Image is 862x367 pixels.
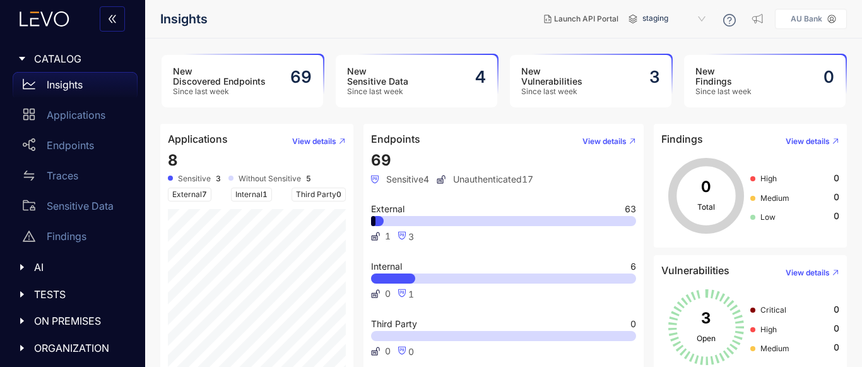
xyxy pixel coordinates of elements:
span: swap [23,169,35,182]
a: Traces [13,163,138,193]
p: AU Bank [791,15,822,23]
p: Traces [47,170,78,181]
h3: New Sensitive Data [347,66,408,87]
span: 63 [625,205,636,214]
span: External [168,188,211,202]
span: View details [582,137,627,146]
span: External [371,205,404,214]
span: TESTS [34,289,127,300]
span: Third Party [371,320,417,328]
span: 0 [834,304,839,315]
div: ORGANIZATION [8,335,138,361]
button: View details [776,131,839,152]
span: Third Party [292,188,346,202]
span: caret-right [18,344,27,352]
span: CATALOG [34,53,127,64]
a: Findings [13,224,138,254]
span: caret-right [18,54,27,63]
h2: 69 [290,68,312,87]
span: 69 [371,151,391,169]
a: Endpoints [13,133,138,163]
p: Applications [47,109,105,121]
h4: Endpoints [371,133,420,145]
h3: New Vulnerabilities [521,66,582,87]
span: Medium [760,344,789,353]
span: Critical [760,305,786,315]
span: Sensitive 4 [371,174,429,184]
span: caret-right [18,263,27,272]
span: 0 [385,346,391,356]
span: View details [786,268,830,277]
h2: 3 [649,68,660,87]
span: Medium [760,193,789,203]
h2: 0 [824,68,834,87]
span: 1 [408,289,414,299]
span: 0 [834,192,839,202]
span: 0 [336,190,341,199]
button: double-left [100,6,125,32]
h3: New Discovered Endpoints [173,66,266,87]
span: 0 [834,173,839,183]
p: Insights [47,79,83,90]
div: AI [8,254,138,280]
span: Since last week [521,87,582,96]
span: High [760,174,777,183]
span: warning [23,230,35,243]
span: 6 [630,262,636,271]
span: High [760,325,777,334]
span: View details [292,137,336,146]
span: double-left [107,14,117,25]
span: staging [642,9,708,29]
span: Since last week [347,87,408,96]
div: TESTS [8,281,138,308]
a: Applications [13,102,138,133]
span: Unauthenticated 17 [437,174,533,184]
b: 3 [216,174,221,183]
span: 7 [202,190,207,199]
button: View details [572,131,636,152]
span: 0 [834,342,839,352]
span: Without Sensitive [239,174,301,183]
b: 5 [306,174,311,183]
a: Insights [13,72,138,102]
span: 0 [630,320,636,328]
p: Endpoints [47,140,94,151]
button: Launch API Portal [531,9,629,29]
span: Low [760,212,776,222]
span: 8 [168,151,178,169]
span: 0 [408,346,414,357]
p: Findings [47,231,86,242]
h3: New Findings [695,66,752,87]
span: Since last week [695,87,752,96]
span: AI [34,262,127,273]
a: Sensitive Data [13,193,138,224]
span: 0 [385,289,391,299]
span: 0 [834,211,839,221]
h4: Findings [661,133,703,145]
h2: 4 [475,68,486,87]
div: ON PREMISES [8,308,138,334]
span: 0 [834,323,839,334]
span: ORGANIZATION [34,342,127,354]
span: caret-right [18,316,27,325]
h4: Applications [168,133,228,145]
span: Since last week [173,87,266,96]
span: caret-right [18,290,27,299]
span: 1 [263,190,268,199]
span: Insights [160,12,208,27]
button: View details [776,263,839,283]
span: Internal [371,262,402,271]
span: Launch API Portal [554,15,618,23]
span: 3 [408,231,414,242]
div: CATALOG [8,45,138,72]
span: ON PREMISES [34,315,127,327]
span: Sensitive [178,174,211,183]
button: View details [282,131,346,152]
span: 1 [385,231,391,241]
span: Internal [231,188,272,202]
h4: Vulnerabilities [661,265,729,276]
span: View details [786,137,830,146]
p: Sensitive Data [47,200,114,212]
